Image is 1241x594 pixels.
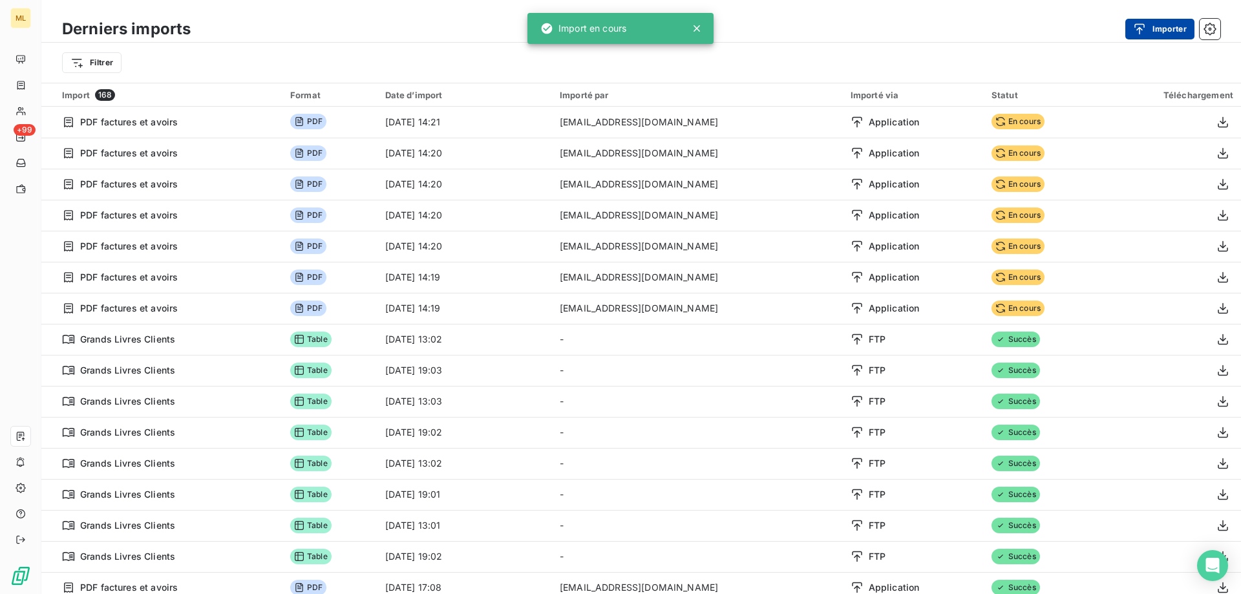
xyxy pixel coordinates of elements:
[80,147,178,160] span: PDF factures et avoirs
[552,448,843,479] td: -
[80,116,178,129] span: PDF factures et avoirs
[290,145,326,161] span: PDF
[377,138,552,169] td: [DATE] 14:20
[869,426,886,439] span: FTP
[377,448,552,479] td: [DATE] 13:02
[552,231,843,262] td: [EMAIL_ADDRESS][DOMAIN_NAME]
[80,457,175,470] span: Grands Livres Clients
[1197,550,1228,581] div: Open Intercom Messenger
[992,487,1040,502] span: Succès
[992,425,1040,440] span: Succès
[80,488,175,501] span: Grands Livres Clients
[552,541,843,572] td: -
[552,417,843,448] td: -
[290,114,326,129] span: PDF
[560,90,835,100] div: Importé par
[385,90,544,100] div: Date d’import
[80,426,175,439] span: Grands Livres Clients
[14,124,36,136] span: +99
[290,239,326,254] span: PDF
[851,90,976,100] div: Importé via
[552,479,843,510] td: -
[62,17,191,41] h3: Derniers imports
[869,240,920,253] span: Application
[290,425,332,440] span: Table
[377,479,552,510] td: [DATE] 19:01
[992,239,1045,254] span: En cours
[377,262,552,293] td: [DATE] 14:19
[290,90,370,100] div: Format
[290,270,326,285] span: PDF
[869,333,886,346] span: FTP
[540,17,626,40] div: Import en cours
[377,386,552,417] td: [DATE] 13:03
[80,519,175,532] span: Grands Livres Clients
[992,270,1045,285] span: En cours
[10,8,31,28] div: ML
[62,52,122,73] button: Filtrer
[869,302,920,315] span: Application
[290,394,332,409] span: Table
[290,456,332,471] span: Table
[290,301,326,316] span: PDF
[62,89,275,101] div: Import
[80,364,175,377] span: Grands Livres Clients
[552,107,843,138] td: [EMAIL_ADDRESS][DOMAIN_NAME]
[869,116,920,129] span: Application
[80,581,178,594] span: PDF factures et avoirs
[80,178,178,191] span: PDF factures et avoirs
[869,395,886,408] span: FTP
[377,169,552,200] td: [DATE] 14:20
[377,107,552,138] td: [DATE] 14:21
[552,200,843,231] td: [EMAIL_ADDRESS][DOMAIN_NAME]
[992,332,1040,347] span: Succès
[992,394,1040,409] span: Succès
[992,549,1040,564] span: Succès
[80,395,175,408] span: Grands Livres Clients
[869,147,920,160] span: Application
[377,324,552,355] td: [DATE] 13:02
[992,456,1040,471] span: Succès
[992,145,1045,161] span: En cours
[80,271,178,284] span: PDF factures et avoirs
[992,518,1040,533] span: Succès
[377,231,552,262] td: [DATE] 14:20
[992,90,1090,100] div: Statut
[869,488,886,501] span: FTP
[869,519,886,532] span: FTP
[1125,19,1194,39] button: Importer
[80,333,175,346] span: Grands Livres Clients
[377,417,552,448] td: [DATE] 19:02
[552,386,843,417] td: -
[552,262,843,293] td: [EMAIL_ADDRESS][DOMAIN_NAME]
[869,209,920,222] span: Application
[869,550,886,563] span: FTP
[552,355,843,386] td: -
[992,301,1045,316] span: En cours
[290,549,332,564] span: Table
[377,510,552,541] td: [DATE] 13:01
[992,114,1045,129] span: En cours
[869,271,920,284] span: Application
[869,178,920,191] span: Application
[992,363,1040,378] span: Succès
[290,518,332,533] span: Table
[80,302,178,315] span: PDF factures et avoirs
[992,207,1045,223] span: En cours
[992,176,1045,192] span: En cours
[377,293,552,324] td: [DATE] 14:19
[377,200,552,231] td: [DATE] 14:20
[552,169,843,200] td: [EMAIL_ADDRESS][DOMAIN_NAME]
[869,581,920,594] span: Application
[552,324,843,355] td: -
[552,138,843,169] td: [EMAIL_ADDRESS][DOMAIN_NAME]
[377,541,552,572] td: [DATE] 19:02
[80,550,175,563] span: Grands Livres Clients
[552,293,843,324] td: [EMAIL_ADDRESS][DOMAIN_NAME]
[10,566,31,586] img: Logo LeanPay
[95,89,115,101] span: 168
[1106,90,1233,100] div: Téléchargement
[552,510,843,541] td: -
[869,364,886,377] span: FTP
[80,240,178,253] span: PDF factures et avoirs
